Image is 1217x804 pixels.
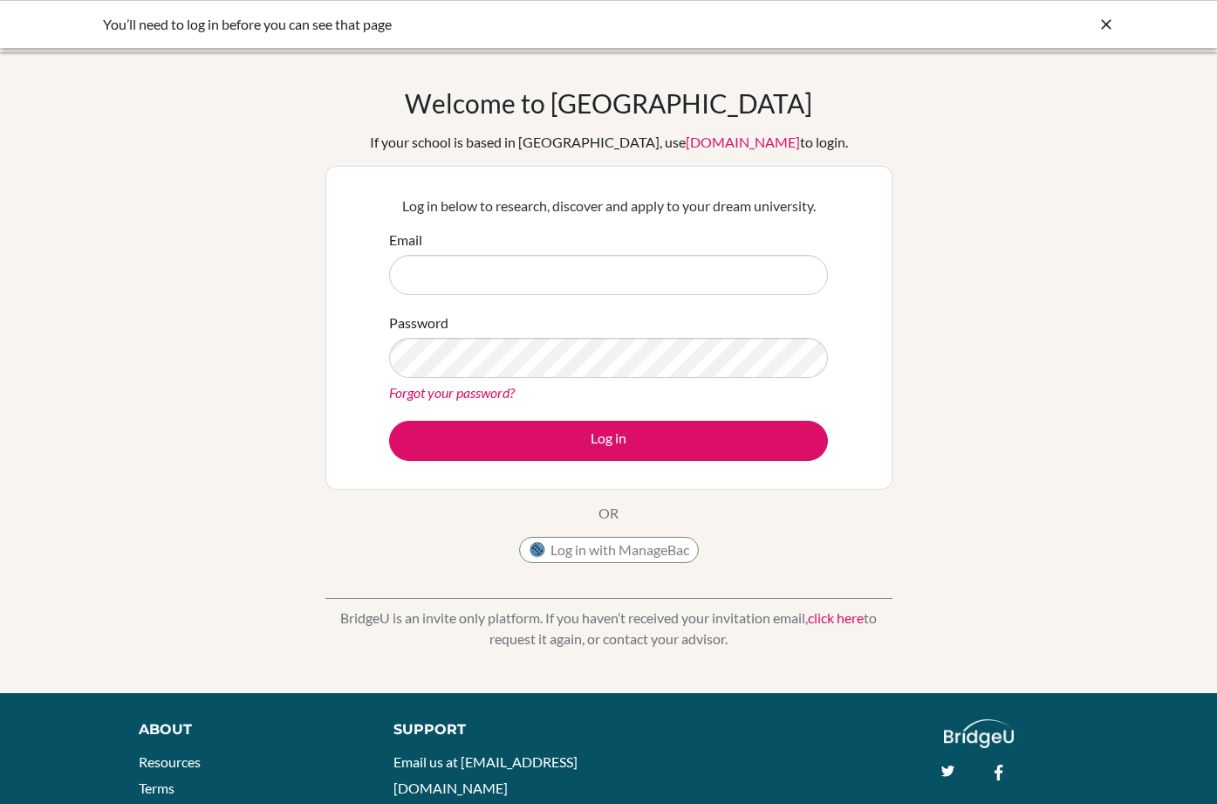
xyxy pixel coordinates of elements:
p: Log in below to research, discover and apply to your dream university. [389,196,828,216]
a: [DOMAIN_NAME] [686,134,800,150]
img: logo_white@2x-f4f0deed5e89b7ecb1c2cc34c3e3d731f90f0f143d5ea2071677605dd97b5244.png [944,719,1015,748]
a: Terms [139,780,174,796]
p: OR [598,503,619,524]
a: click here [808,609,864,626]
a: Resources [139,753,201,770]
label: Email [389,230,422,251]
div: Support [393,719,591,740]
h1: Welcome to [GEOGRAPHIC_DATA] [405,87,812,119]
button: Log in with ManageBac [519,537,699,563]
div: About [139,719,354,740]
a: Email us at [EMAIL_ADDRESS][DOMAIN_NAME] [393,753,578,796]
p: BridgeU is an invite only platform. If you haven’t received your invitation email, to request it ... [325,608,892,649]
div: If your school is based in [GEOGRAPHIC_DATA], use to login. [370,132,848,153]
div: You’ll need to log in before you can see that page [103,14,853,35]
label: Password [389,313,448,333]
a: Forgot your password? [389,384,515,401]
button: Log in [389,421,828,461]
